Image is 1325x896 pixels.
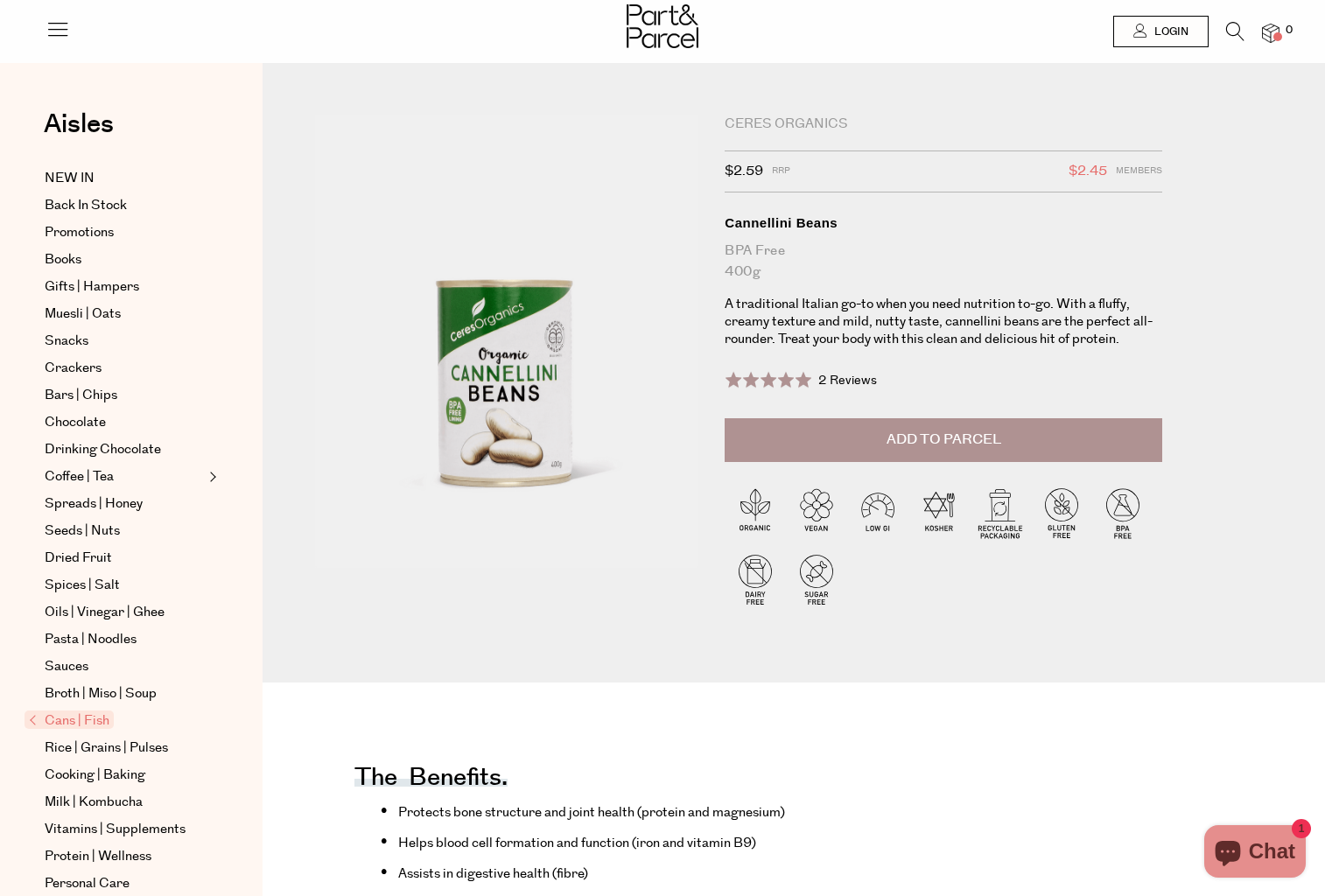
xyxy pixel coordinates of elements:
span: Books [45,249,81,270]
a: Aisles [44,111,114,155]
span: RRP [772,160,790,183]
a: Coffee | Tea [45,466,204,487]
a: Broth | Miso | Soup [45,683,204,704]
span: Pasta | Noodles [45,629,137,650]
a: Back In Stock [45,195,204,216]
a: Cans | Fish [29,710,204,731]
p: A traditional Italian go-to when you need nutrition to-go. With a fluffy, creamy texture and mild... [725,296,1162,348]
span: Promotions [45,222,114,243]
img: Part&Parcel [627,4,698,48]
img: P_P-ICONS-Live_Bec_V11_BPA_Free.svg [1092,482,1153,543]
img: P_P-ICONS-Live_Bec_V11_Kosher.svg [908,482,970,543]
h4: The benefits. [354,774,508,787]
a: Books [45,249,204,270]
img: P_P-ICONS-Live_Bec_V11_Dairy_Free.svg [725,549,786,610]
div: Ceres Organics [725,115,1162,133]
a: NEW IN [45,168,204,189]
span: Cans | Fish [25,710,114,729]
span: Dried Fruit [45,548,112,569]
span: Spreads | Honey [45,493,143,514]
span: Crackers [45,358,102,379]
span: 2 Reviews [818,372,877,389]
span: Bars | Chips [45,385,117,406]
a: Pasta | Noodles [45,629,204,650]
a: Bars | Chips [45,385,204,406]
span: Cooking | Baking [45,765,145,786]
span: Broth | Miso | Soup [45,683,157,704]
span: Seeds | Nuts [45,521,120,542]
span: Aisles [44,105,114,143]
img: P_P-ICONS-Live_Bec_V11_Organic.svg [725,482,786,543]
inbox-online-store-chat: Shopify online store chat [1199,825,1311,882]
a: Spreads | Honey [45,493,204,514]
span: NEW IN [45,168,95,189]
span: Oils | Vinegar | Ghee [45,602,165,623]
div: BPA Free 400g [725,241,1162,283]
span: Drinking Chocolate [45,439,161,460]
a: Spices | Salt [45,575,204,596]
a: Rice | Grains | Pulses [45,738,204,759]
span: Protein | Wellness [45,846,151,867]
a: Chocolate [45,412,204,433]
img: Cannellini Beans [315,115,698,568]
span: Login [1150,24,1188,39]
span: Muesli | Oats [45,304,121,325]
span: Sauces [45,656,88,677]
a: Personal Care [45,873,204,894]
img: P_P-ICONS-Live_Bec_V11_Vegan.svg [786,482,847,543]
a: Cooking | Baking [45,765,204,786]
span: Back In Stock [45,195,127,216]
span: Milk | Kombucha [45,792,143,813]
a: Gifts | Hampers [45,276,204,297]
button: Add to Parcel [725,418,1162,462]
a: 0 [1262,24,1279,42]
a: Snacks [45,331,204,352]
span: Vitamins | Supplements [45,819,186,840]
span: $2.45 [1069,160,1107,183]
span: Rice | Grains | Pulses [45,738,168,759]
span: Chocolate [45,412,106,433]
img: P_P-ICONS-Live_Bec_V11_Recyclable_Packaging.svg [970,482,1031,543]
a: Crackers [45,358,204,379]
span: Assists in digestive health (fibre) [398,864,588,883]
a: Dried Fruit [45,548,204,569]
a: Sauces [45,656,204,677]
img: P_P-ICONS-Live_Bec_V11_Sugar_Free.svg [786,549,847,610]
img: P_P-ICONS-Live_Bec_V11_Low_Gi.svg [847,482,908,543]
a: Oils | Vinegar | Ghee [45,602,204,623]
span: Helps blood cell formation and function (iron and vitamin B9) [398,834,756,852]
a: Promotions [45,222,204,243]
span: Snacks [45,331,88,352]
button: Expand/Collapse Coffee | Tea [205,466,217,487]
span: Personal Care [45,873,130,894]
a: Drinking Chocolate [45,439,204,460]
span: Members [1116,160,1162,183]
span: Add to Parcel [887,430,1001,450]
span: Protects bone structure and joint health (protein and magnesium) [398,803,785,822]
a: Vitamins | Supplements [45,819,204,840]
span: Coffee | Tea [45,466,114,487]
span: 0 [1281,23,1297,38]
span: $2.59 [725,160,763,183]
img: P_P-ICONS-Live_Bec_V11_Gluten_Free.svg [1031,482,1092,543]
a: Milk | Kombucha [45,792,204,813]
a: Login [1113,16,1209,47]
a: Seeds | Nuts [45,521,204,542]
span: Gifts | Hampers [45,276,139,297]
a: Muesli | Oats [45,304,204,325]
a: Protein | Wellness [45,846,204,867]
div: Cannellini Beans [725,214,1162,232]
span: Spices | Salt [45,575,120,596]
